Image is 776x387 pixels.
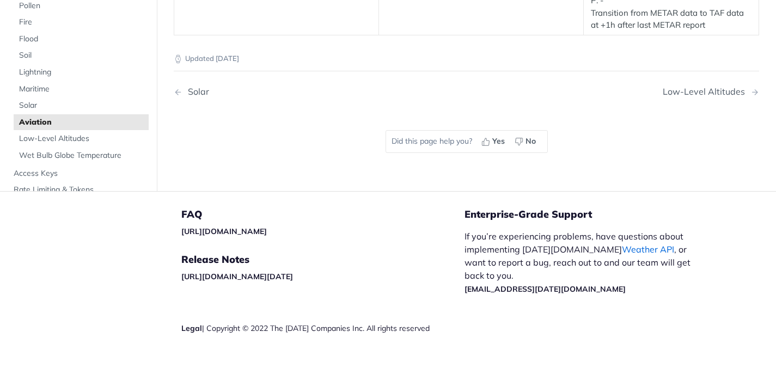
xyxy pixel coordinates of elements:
[181,226,267,236] a: [URL][DOMAIN_NAME]
[14,185,146,195] span: Rate Limiting & Tokens
[14,168,146,179] span: Access Keys
[465,230,702,295] p: If you’re experiencing problems, have questions about implementing [DATE][DOMAIN_NAME] , or want ...
[19,133,146,144] span: Low-Level Altitudes
[182,87,209,97] div: Solar
[19,17,146,28] span: Fire
[19,100,146,111] span: Solar
[14,14,149,30] a: Fire
[181,323,465,334] div: | Copyright © 2022 The [DATE] Companies Inc. All rights reserved
[181,323,202,333] a: Legal
[663,87,759,97] a: Next Page: Low-Level Altitudes
[19,116,146,127] span: Aviation
[14,148,149,164] a: Wet Bulb Globe Temperature
[14,64,149,81] a: Lightning
[511,133,542,150] button: No
[8,165,149,181] a: Access Keys
[465,284,626,294] a: [EMAIL_ADDRESS][DATE][DOMAIN_NAME]
[174,53,759,64] p: Updated [DATE]
[19,50,146,61] span: Soil
[19,150,146,161] span: Wet Bulb Globe Temperature
[8,182,149,198] a: Rate Limiting & Tokens
[14,97,149,114] a: Solar
[526,136,536,147] span: No
[181,208,465,221] h5: FAQ
[386,130,548,153] div: Did this page help you?
[19,67,146,78] span: Lightning
[14,131,149,147] a: Low-Level Altitudes
[181,272,293,281] a: [URL][DOMAIN_NAME][DATE]
[174,87,425,97] a: Previous Page: Solar
[622,244,674,255] a: Weather API
[14,114,149,130] a: Aviation
[465,208,719,221] h5: Enterprise-Grade Support
[14,81,149,97] a: Maritime
[14,47,149,64] a: Soil
[19,34,146,45] span: Flood
[19,83,146,94] span: Maritime
[478,133,511,150] button: Yes
[492,136,505,147] span: Yes
[174,76,759,108] nav: Pagination Controls
[663,87,750,97] div: Low-Level Altitudes
[14,31,149,47] a: Flood
[181,253,465,266] h5: Release Notes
